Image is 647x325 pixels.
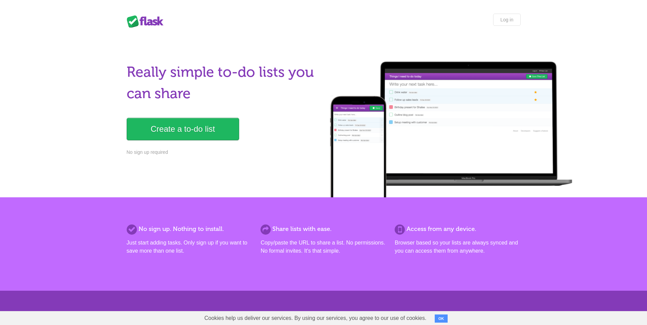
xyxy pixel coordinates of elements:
[435,314,448,323] button: OK
[127,15,167,28] div: Flask Lists
[127,239,252,255] p: Just start adding tasks. Only sign up if you want to save more than one list.
[198,311,433,325] span: Cookies help us deliver our services. By using our services, you agree to our use of cookies.
[395,224,520,234] h2: Access from any device.
[260,239,386,255] p: Copy/paste the URL to share a list. No permissions. No formal invites. It's that simple.
[260,224,386,234] h2: Share lists with ease.
[127,224,252,234] h2: No sign up. Nothing to install.
[127,61,320,104] h1: Really simple to-do lists you can share
[127,149,320,156] p: No sign up required
[395,239,520,255] p: Browser based so your lists are always synced and you can access them from anywhere.
[127,118,239,140] a: Create a to-do list
[493,14,520,26] a: Log in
